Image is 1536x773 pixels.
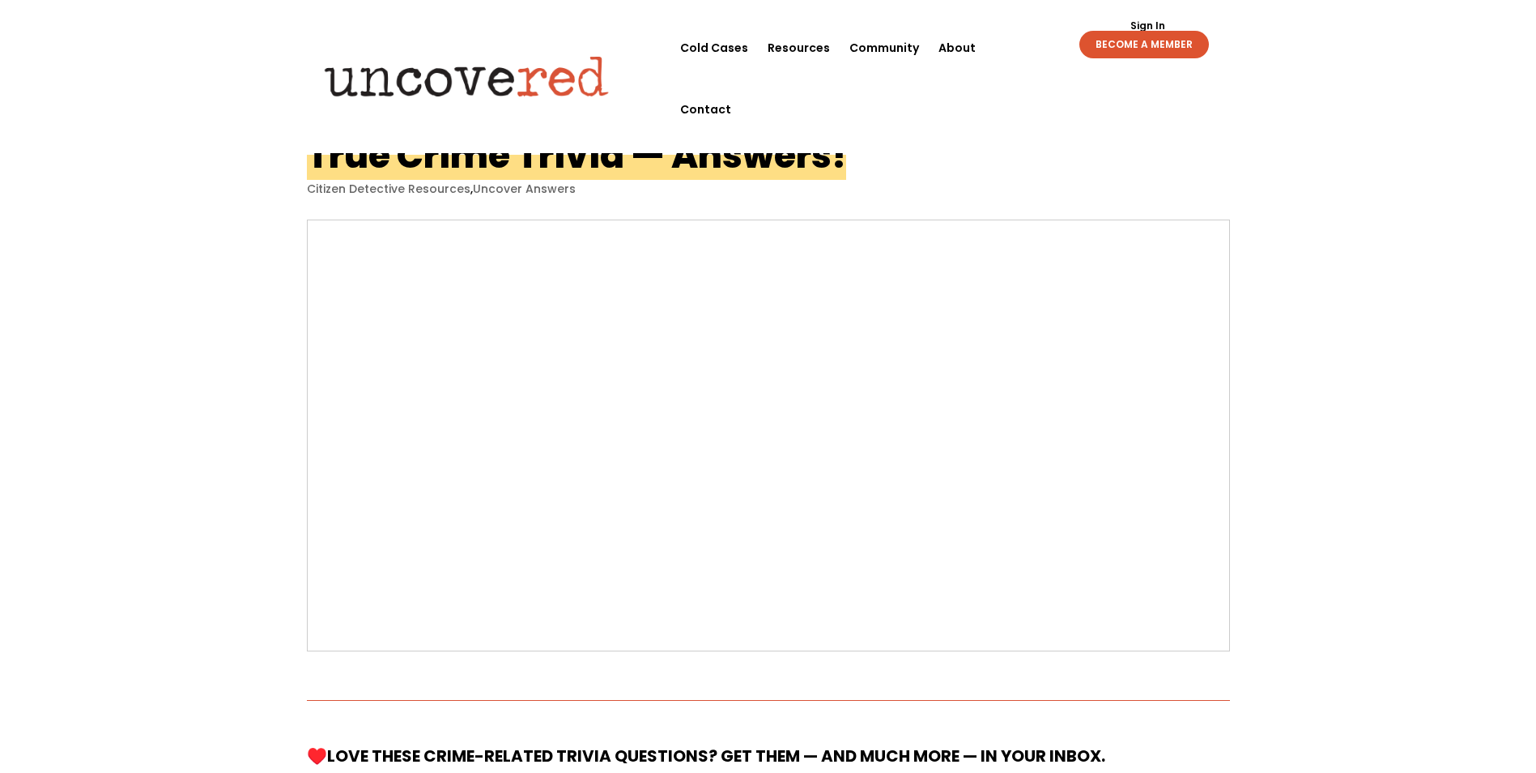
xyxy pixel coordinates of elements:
[1121,21,1174,31] a: Sign In
[680,17,748,79] a: Cold Cases
[849,17,919,79] a: Community
[680,79,731,140] a: Contact
[1079,31,1209,58] a: BECOME A MEMBER
[311,45,623,108] img: Uncovered logo
[307,745,1105,767] strong: ♥️Love these crime-related trivia questions? Get them — and much more — in your inbox.
[307,130,846,180] h1: True Crime Trivia — Answers!
[938,17,976,79] a: About
[307,181,470,197] a: Citizen Detective Resources
[473,181,576,197] a: Uncover Answers
[307,182,1230,197] p: ,
[768,17,830,79] a: Resources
